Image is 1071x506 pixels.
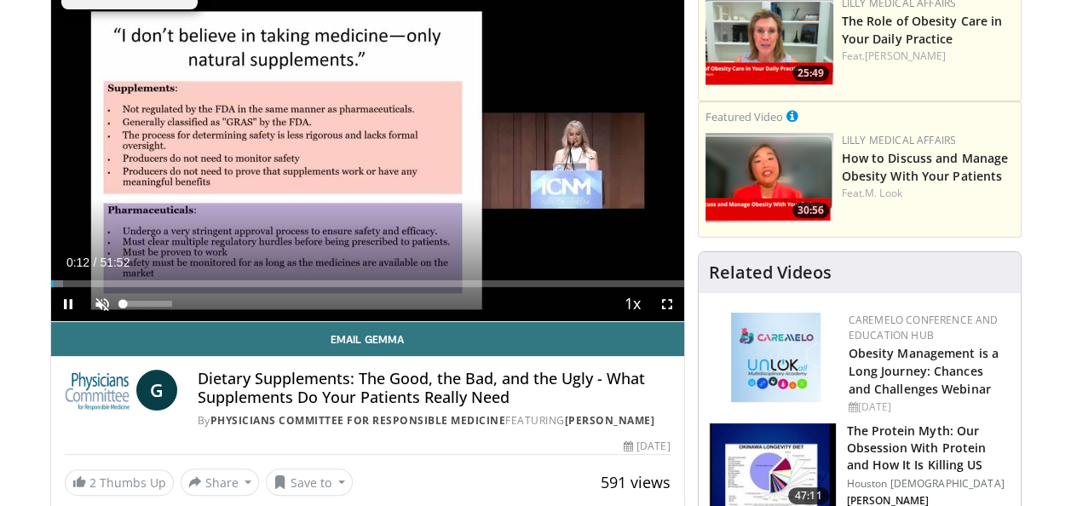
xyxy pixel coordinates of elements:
a: G [136,370,177,411]
a: [PERSON_NAME] [565,413,655,428]
a: 2 Thumbs Up [65,469,174,496]
span: 25:49 [792,66,829,81]
button: Playback Rate [616,287,650,321]
a: Email Gemma [51,322,684,356]
span: / [94,256,97,269]
span: 0:12 [66,256,89,269]
button: Unmute [85,287,119,321]
a: The Role of Obesity Care in Your Daily Practice [842,13,1003,47]
div: Progress Bar [51,280,684,287]
div: [DATE] [624,439,670,454]
span: 30:56 [792,203,829,218]
h4: Dietary Supplements: The Good, the Bad, and the Ugly - What Supplements Do Your Patients Really Need [198,370,671,406]
button: Save to [266,469,353,496]
button: Pause [51,287,85,321]
div: Feat. [842,49,1014,64]
button: Fullscreen [650,287,684,321]
h3: The Protein Myth: Our Obsession With Protein and How It Is Killing US [847,423,1011,474]
p: Houston [DEMOGRAPHIC_DATA] [847,477,1011,491]
a: M. Look [865,186,902,200]
span: 2 [89,474,96,491]
a: CaReMeLO Conference and Education Hub [849,313,999,342]
img: Physicians Committee for Responsible Medicine [65,370,130,411]
button: Share [181,469,260,496]
h4: Related Videos [709,262,832,283]
div: Feat. [842,186,1014,201]
a: Lilly Medical Affairs [842,133,957,147]
small: Featured Video [705,109,783,124]
a: How to Discuss and Manage Obesity With Your Patients [842,150,1009,184]
div: Volume Level [124,301,172,307]
span: 51:52 [100,256,130,269]
a: Obesity Management is a Long Journey: Chances and Challenges Webinar [849,345,999,397]
a: Physicians Committee for Responsible Medicine [210,413,506,428]
div: [DATE] [849,400,1007,415]
span: 47:11 [788,487,829,504]
a: [PERSON_NAME] [865,49,946,63]
div: By FEATURING [198,413,671,428]
a: 30:56 [705,133,833,222]
img: 45df64a9-a6de-482c-8a90-ada250f7980c.png.150x105_q85_autocrop_double_scale_upscale_version-0.2.jpg [731,313,821,402]
span: 591 views [601,472,671,492]
img: c98a6a29-1ea0-4bd5-8cf5-4d1e188984a7.png.150x105_q85_crop-smart_upscale.png [705,133,833,222]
